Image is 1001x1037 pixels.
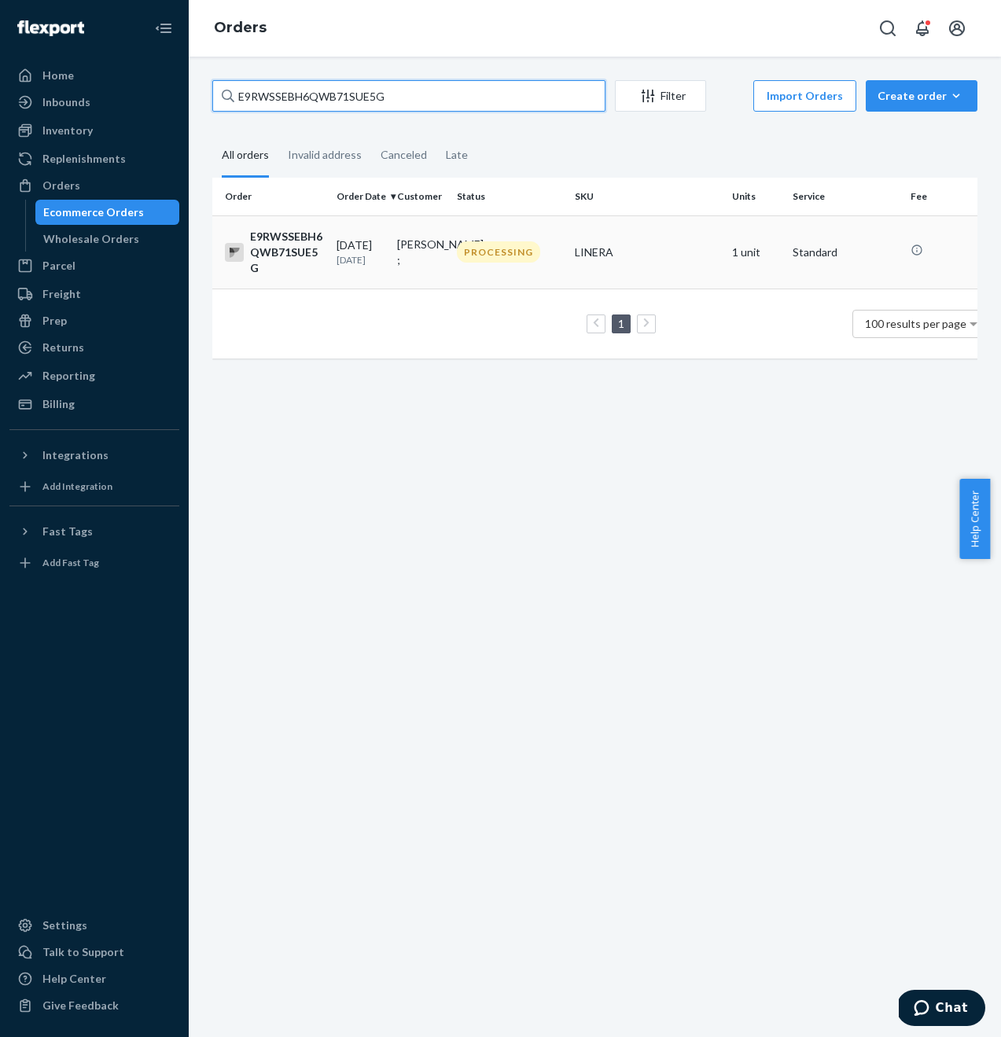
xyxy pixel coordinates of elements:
[9,118,179,143] a: Inventory
[615,80,706,112] button: Filter
[42,944,124,960] div: Talk to Support
[907,13,938,44] button: Open notifications
[615,317,627,330] a: Page 1 is your current page
[726,178,786,215] th: Units
[42,340,84,355] div: Returns
[9,443,179,468] button: Integrations
[42,480,112,493] div: Add Integration
[753,80,856,112] button: Import Orders
[42,286,81,302] div: Freight
[43,231,139,247] div: Wholesale Orders
[899,990,985,1029] iframe: Opens a widget where you can chat to one of our agents
[225,229,324,276] div: E9RWSSEBH6QWB71SUE5G
[9,363,179,388] a: Reporting
[941,13,973,44] button: Open account menu
[212,178,330,215] th: Order
[9,940,179,965] button: Talk to Support
[9,519,179,544] button: Fast Tags
[330,178,391,215] th: Order Date
[9,90,179,115] a: Inbounds
[786,178,904,215] th: Service
[42,123,93,138] div: Inventory
[9,63,179,88] a: Home
[878,88,966,104] div: Create order
[904,178,999,215] th: Fee
[9,308,179,333] a: Prep
[451,178,569,215] th: Status
[201,6,279,51] ol: breadcrumbs
[9,550,179,575] a: Add Fast Tag
[42,68,74,83] div: Home
[865,317,966,330] span: 100 results per page
[9,281,179,307] a: Freight
[616,88,705,104] div: Filter
[9,474,179,499] a: Add Integration
[9,146,179,171] a: Replenishments
[337,253,385,267] p: [DATE]
[726,215,786,289] td: 1 unit
[42,258,75,274] div: Parcel
[397,189,445,203] div: Customer
[42,556,99,569] div: Add Fast Tag
[9,335,179,360] a: Returns
[42,178,80,193] div: Orders
[381,134,427,175] div: Canceled
[569,178,726,215] th: SKU
[793,245,898,260] p: Standard
[337,237,385,267] div: [DATE]
[42,94,90,110] div: Inbounds
[42,971,106,987] div: Help Center
[9,173,179,198] a: Orders
[288,134,362,175] div: Invalid address
[9,993,179,1018] button: Give Feedback
[35,200,180,225] a: Ecommerce Orders
[42,524,93,539] div: Fast Tags
[214,19,267,36] a: Orders
[872,13,903,44] button: Open Search Box
[391,215,451,289] td: [PERSON_NAME] ;
[9,253,179,278] a: Parcel
[959,479,990,559] button: Help Center
[42,313,67,329] div: Prep
[222,134,269,178] div: All orders
[9,392,179,417] a: Billing
[148,13,179,44] button: Close Navigation
[43,204,144,220] div: Ecommerce Orders
[457,241,540,263] div: PROCESSING
[42,368,95,384] div: Reporting
[9,966,179,991] a: Help Center
[446,134,468,175] div: Late
[35,226,180,252] a: Wholesale Orders
[42,447,109,463] div: Integrations
[17,20,84,36] img: Flexport logo
[42,917,87,933] div: Settings
[42,998,119,1013] div: Give Feedback
[42,151,126,167] div: Replenishments
[42,396,75,412] div: Billing
[212,80,605,112] input: Search orders
[9,913,179,938] a: Settings
[575,245,719,260] div: LINERA
[866,80,977,112] button: Create order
